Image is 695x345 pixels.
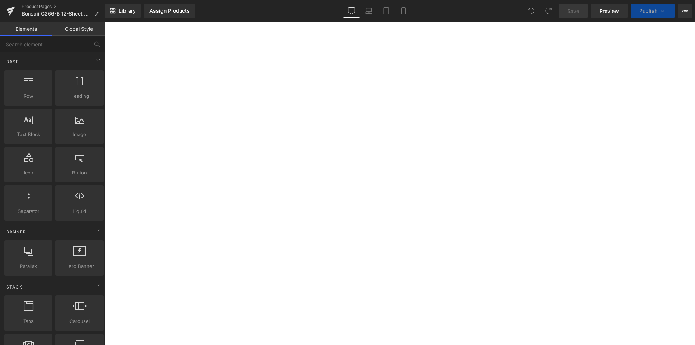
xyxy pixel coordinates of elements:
span: Preview [599,7,619,15]
a: New Library [105,4,141,18]
span: Base [5,58,20,65]
span: Stack [5,283,23,290]
span: Button [58,169,101,177]
span: Text Block [7,131,50,138]
span: Library [119,8,136,14]
span: Publish [639,8,657,14]
span: Bonsaii C266-B 12-Sheet Micro-Cut Paper Shredder [22,11,91,17]
a: Global Style [52,22,105,36]
span: Icon [7,169,50,177]
span: Liquid [58,207,101,215]
span: Hero Banner [58,262,101,270]
a: Desktop [343,4,360,18]
span: Carousel [58,317,101,325]
a: Mobile [395,4,412,18]
span: Save [567,7,579,15]
a: Tablet [378,4,395,18]
span: Banner [5,228,27,235]
a: Laptop [360,4,378,18]
span: Tabs [7,317,50,325]
span: Heading [58,92,101,100]
a: Preview [591,4,628,18]
span: Parallax [7,262,50,270]
span: Image [58,131,101,138]
a: Product Pages [22,4,105,9]
span: Row [7,92,50,100]
button: More [678,4,692,18]
button: Publish [631,4,675,18]
span: Separator [7,207,50,215]
div: Assign Products [149,8,190,14]
button: Undo [524,4,538,18]
button: Redo [541,4,556,18]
